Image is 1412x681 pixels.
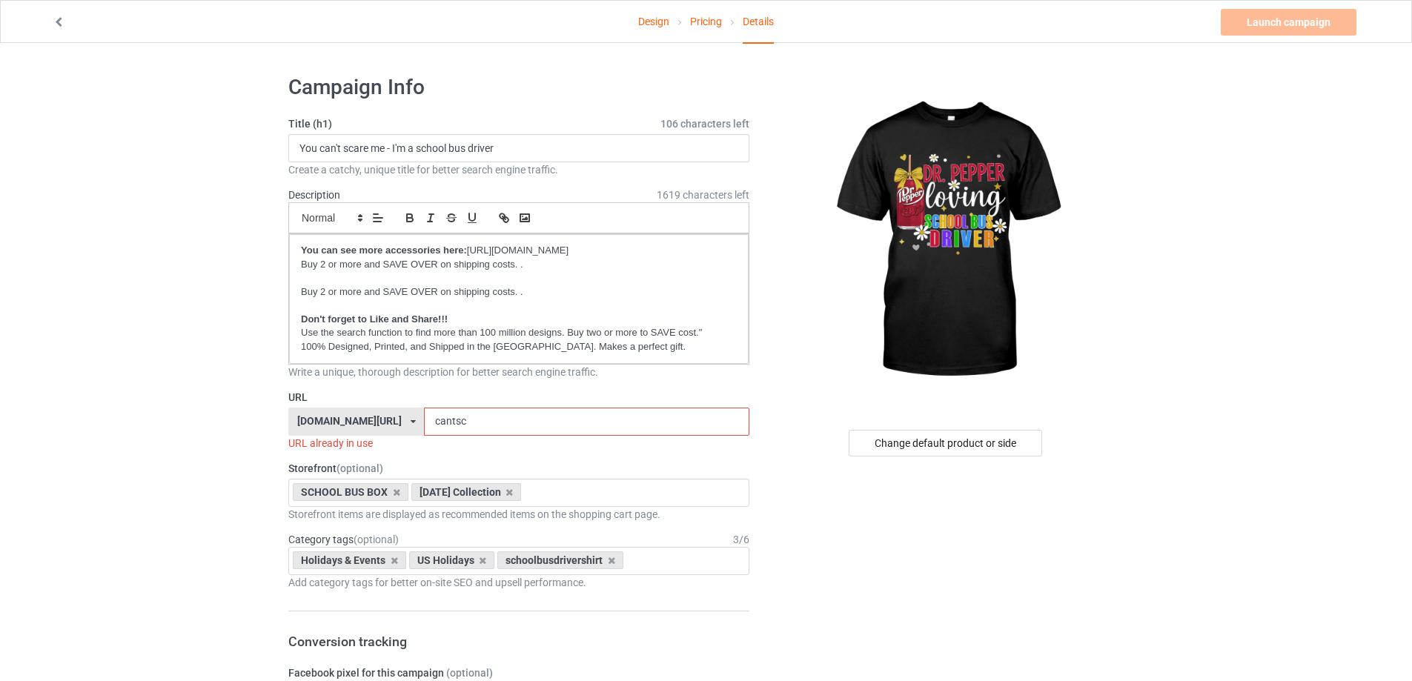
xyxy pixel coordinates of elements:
[288,633,749,650] h3: Conversion tracking
[288,507,749,522] div: Storefront items are displayed as recommended items on the shopping cart page.
[638,1,669,42] a: Design
[337,462,383,474] span: (optional)
[301,245,467,256] strong: You can see more accessories here:
[301,313,448,325] strong: Don't forget to Like and Share!!!
[301,258,737,272] p: Buy 2 or more and SAVE OVER on shipping costs. .
[743,1,774,44] div: Details
[293,551,406,569] div: Holidays & Events
[497,551,623,569] div: schoolbusdrivershirt
[301,244,737,258] p: [URL][DOMAIN_NAME]
[288,665,749,680] label: Facebook pixel for this campaign
[297,416,402,426] div: [DOMAIN_NAME][URL]
[288,189,340,201] label: Description
[660,116,749,131] span: 106 characters left
[301,285,737,299] p: Buy 2 or more and SAVE OVER on shipping costs. .
[354,534,399,545] span: (optional)
[288,116,749,131] label: Title (h1)
[293,483,408,501] div: SCHOOL BUS BOX
[288,532,399,547] label: Category tags
[288,74,749,101] h1: Campaign Info
[849,430,1042,456] div: Change default product or side
[288,436,749,451] div: URL already in use
[690,1,722,42] a: Pricing
[301,326,737,340] p: Use the search function to find more than 100 million designs. Buy two or more to SAVE cost."
[411,483,522,501] div: [DATE] Collection
[446,667,493,679] span: (optional)
[288,390,749,405] label: URL
[733,532,749,547] div: 3 / 6
[288,365,749,379] div: Write a unique, thorough description for better search engine traffic.
[288,575,749,590] div: Add category tags for better on-site SEO and upsell performance.
[288,162,749,177] div: Create a catchy, unique title for better search engine traffic.
[288,461,749,476] label: Storefront
[301,340,737,354] p: 100% Designed, Printed, and Shipped in the [GEOGRAPHIC_DATA]. Makes a perfect gift.
[657,187,749,202] span: 1619 characters left
[409,551,495,569] div: US Holidays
